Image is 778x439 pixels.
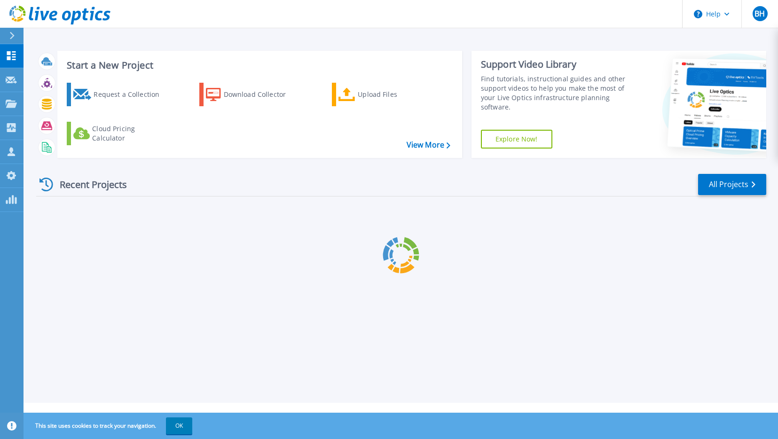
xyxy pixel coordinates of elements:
div: Recent Projects [36,173,140,196]
div: Support Video Library [481,58,630,71]
span: This site uses cookies to track your navigation. [26,417,192,434]
a: View More [407,141,450,149]
div: Find tutorials, instructional guides and other support videos to help you make the most of your L... [481,74,630,112]
div: Upload Files [358,85,433,104]
div: Cloud Pricing Calculator [92,124,167,143]
span: BH [754,10,765,17]
a: Cloud Pricing Calculator [67,122,172,145]
a: Explore Now! [481,130,552,149]
div: Download Collector [224,85,299,104]
button: OK [166,417,192,434]
a: Download Collector [199,83,304,106]
a: Request a Collection [67,83,172,106]
a: Upload Files [332,83,437,106]
h3: Start a New Project [67,60,450,71]
div: Request a Collection [94,85,169,104]
a: All Projects [698,174,766,195]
